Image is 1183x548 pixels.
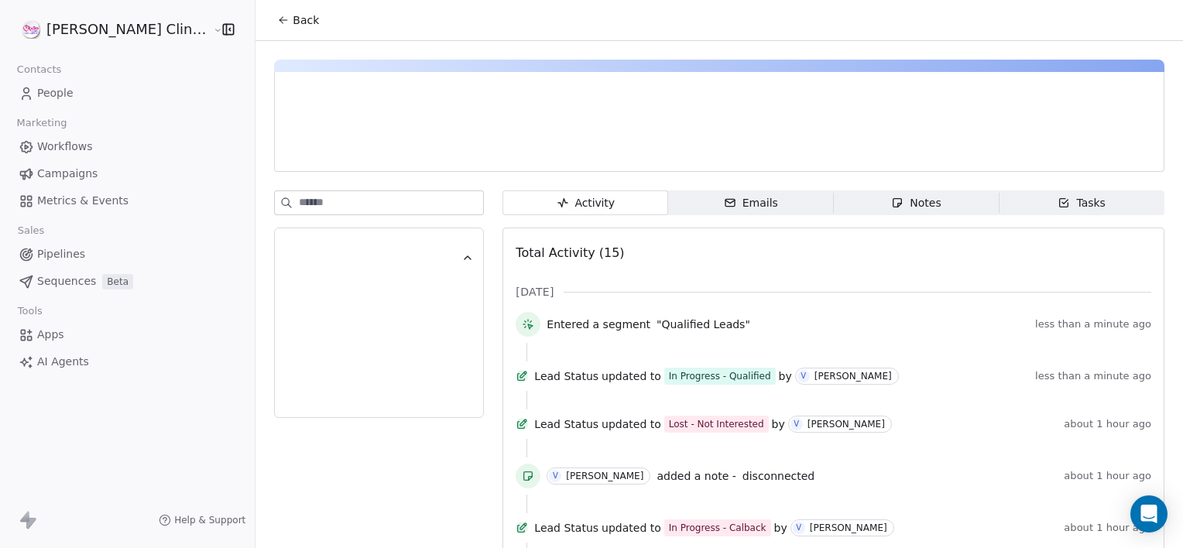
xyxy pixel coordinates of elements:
[37,354,89,370] span: AI Agents
[891,195,941,211] div: Notes
[22,20,40,39] img: RASYA-Clinic%20Circle%20icon%20Transparent.png
[19,16,202,43] button: [PERSON_NAME] Clinic External
[12,80,242,106] a: People
[46,19,209,39] span: [PERSON_NAME] Clinic External
[566,471,643,481] div: [PERSON_NAME]
[742,467,814,485] a: disconnected
[808,419,885,430] div: [PERSON_NAME]
[12,241,242,267] a: Pipelines
[657,468,736,484] span: added a note -
[657,317,750,332] span: "Qualified Leads"
[174,514,245,526] span: Help & Support
[37,139,93,155] span: Workflows
[12,161,242,187] a: Campaigns
[37,85,74,101] span: People
[37,327,64,343] span: Apps
[774,520,787,536] span: by
[1130,495,1168,533] div: Open Intercom Messenger
[12,269,242,294] a: SequencesBeta
[1064,418,1151,430] span: about 1 hour ago
[10,111,74,135] span: Marketing
[669,416,764,432] div: Lost - Not Interested
[534,416,598,432] span: Lead Status
[724,195,778,211] div: Emails
[10,58,68,81] span: Contacts
[779,368,792,384] span: by
[37,246,85,262] span: Pipelines
[602,416,661,432] span: updated to
[12,349,242,375] a: AI Agents
[12,322,242,348] a: Apps
[547,317,650,332] span: Entered a segment
[553,470,558,482] div: V
[801,370,806,382] div: V
[12,188,242,214] a: Metrics & Events
[1064,470,1151,482] span: about 1 hour ago
[742,470,814,482] span: disconnected
[1035,370,1151,382] span: less than a minute ago
[11,300,49,323] span: Tools
[602,368,661,384] span: updated to
[37,193,129,209] span: Metrics & Events
[602,520,661,536] span: updated to
[794,418,799,430] div: V
[516,284,554,300] span: [DATE]
[102,274,133,289] span: Beta
[814,371,892,382] div: [PERSON_NAME]
[669,368,771,384] div: In Progress - Qualified
[534,520,598,536] span: Lead Status
[37,273,96,289] span: Sequences
[1035,318,1151,331] span: less than a minute ago
[159,514,245,526] a: Help & Support
[11,219,51,242] span: Sales
[516,245,624,260] span: Total Activity (15)
[268,6,328,34] button: Back
[37,166,98,182] span: Campaigns
[534,368,598,384] span: Lead Status
[1058,195,1106,211] div: Tasks
[796,522,801,534] div: V
[1064,522,1151,534] span: about 1 hour ago
[293,12,319,28] span: Back
[810,522,887,533] div: [PERSON_NAME]
[12,134,242,159] a: Workflows
[669,520,766,536] div: In Progress - Calback
[772,416,785,432] span: by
